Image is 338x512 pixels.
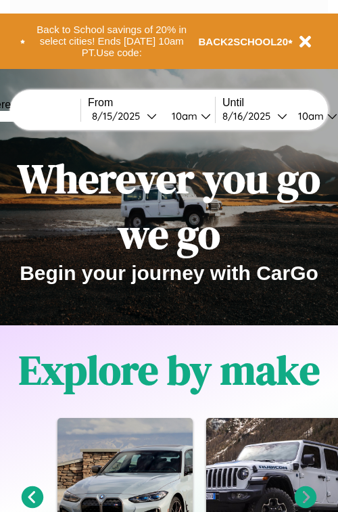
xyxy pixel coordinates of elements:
button: 8/15/2025 [88,109,161,123]
div: 10am [291,110,327,122]
label: From [88,97,215,109]
h1: Explore by make [19,342,320,398]
button: 10am [161,109,215,123]
div: 8 / 16 / 2025 [222,110,277,122]
div: 10am [165,110,201,122]
div: 8 / 15 / 2025 [92,110,147,122]
b: BACK2SCHOOL20 [199,36,289,47]
button: Back to School savings of 20% in select cities! Ends [DATE] 10am PT.Use code: [25,20,199,62]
